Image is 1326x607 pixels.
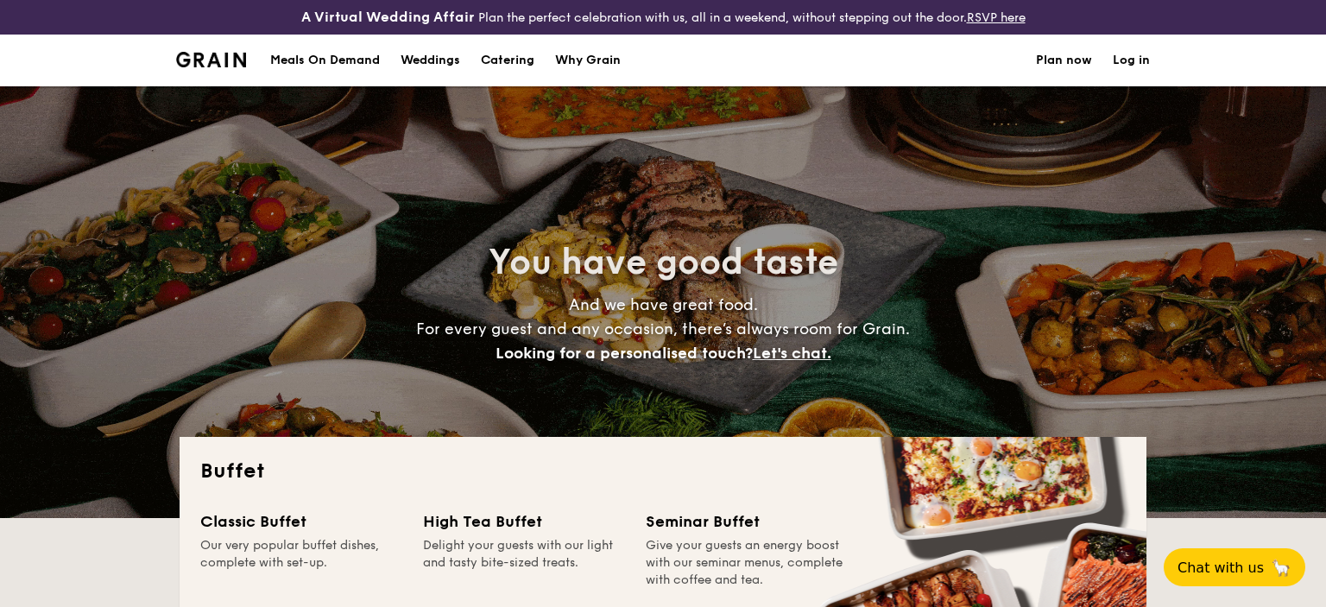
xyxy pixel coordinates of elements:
div: High Tea Buffet [423,509,625,534]
span: Let's chat. [753,344,831,363]
img: Grain [176,52,246,67]
a: Meals On Demand [260,35,390,86]
h2: Buffet [200,458,1126,485]
h1: Catering [481,35,534,86]
a: Plan now [1036,35,1092,86]
a: RSVP here [967,10,1026,25]
a: Why Grain [545,35,631,86]
span: Chat with us [1178,560,1264,576]
a: Catering [470,35,545,86]
div: Meals On Demand [270,35,380,86]
button: Chat with us🦙 [1164,548,1305,586]
div: Give your guests an energy boost with our seminar menus, complete with coffee and tea. [646,537,848,589]
div: Classic Buffet [200,509,402,534]
a: Log in [1113,35,1150,86]
span: And we have great food. For every guest and any occasion, there’s always room for Grain. [416,295,910,363]
span: You have good taste [489,242,838,283]
span: 🦙 [1271,558,1291,578]
div: Why Grain [555,35,621,86]
div: Seminar Buffet [646,509,848,534]
div: Delight your guests with our light and tasty bite-sized treats. [423,537,625,589]
div: Plan the perfect celebration with us, all in a weekend, without stepping out the door. [221,7,1105,28]
a: Weddings [390,35,470,86]
div: Our very popular buffet dishes, complete with set-up. [200,537,402,589]
span: Looking for a personalised touch? [496,344,753,363]
a: Logotype [176,52,246,67]
div: Weddings [401,35,460,86]
h4: A Virtual Wedding Affair [301,7,475,28]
